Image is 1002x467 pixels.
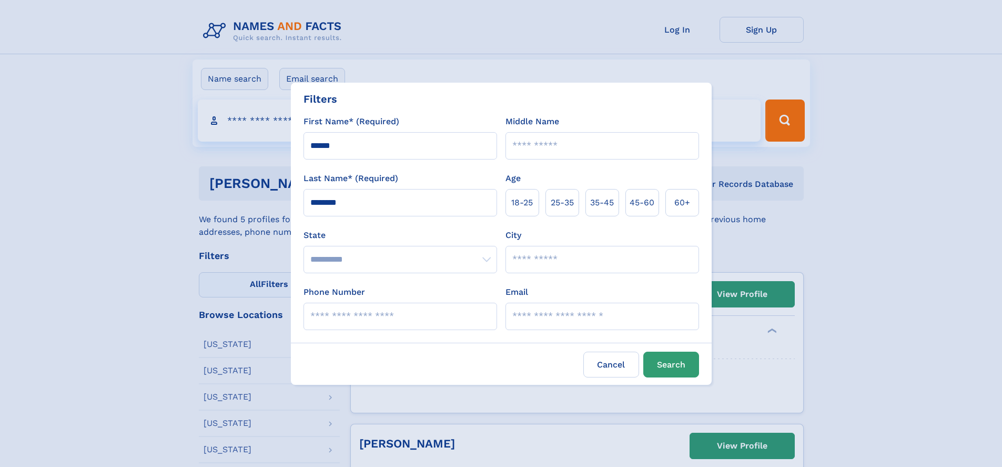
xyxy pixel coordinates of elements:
[583,352,639,377] label: Cancel
[551,196,574,209] span: 25‑35
[630,196,654,209] span: 45‑60
[674,196,690,209] span: 60+
[303,286,365,299] label: Phone Number
[505,115,559,128] label: Middle Name
[590,196,614,209] span: 35‑45
[303,115,399,128] label: First Name* (Required)
[303,91,337,107] div: Filters
[505,229,521,242] label: City
[643,352,699,377] button: Search
[505,172,521,185] label: Age
[511,196,533,209] span: 18‑25
[303,229,497,242] label: State
[303,172,398,185] label: Last Name* (Required)
[505,286,528,299] label: Email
